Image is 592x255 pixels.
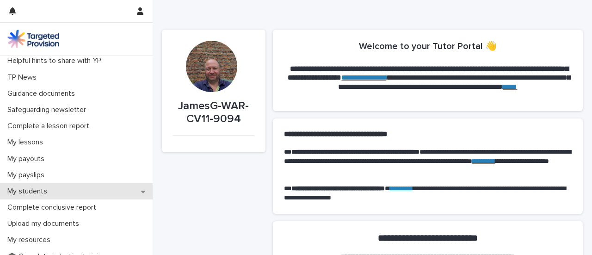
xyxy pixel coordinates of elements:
[173,100,254,126] p: JamesG-WAR-CV11-9094
[4,56,109,65] p: Helpful hints to share with YP
[7,30,59,48] img: M5nRWzHhSzIhMunXDL62
[4,155,52,163] p: My payouts
[359,41,497,52] h2: Welcome to your Tutor Portal 👋
[4,89,82,98] p: Guidance documents
[4,219,86,228] p: Upload my documents
[4,138,50,147] p: My lessons
[4,236,58,244] p: My resources
[4,122,97,131] p: Complete a lesson report
[4,106,93,114] p: Safeguarding newsletter
[4,73,44,82] p: TP News
[4,187,55,196] p: My students
[4,203,104,212] p: Complete conclusive report
[4,171,52,180] p: My payslips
